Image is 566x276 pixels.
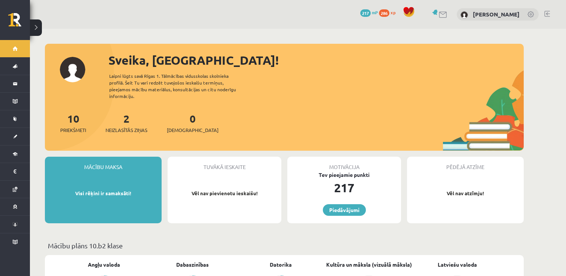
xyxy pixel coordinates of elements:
p: Vēl nav atzīmju! [411,190,520,197]
span: Priekšmeti [60,126,86,134]
span: 286 [379,9,389,17]
p: Mācību plāns 10.b2 klase [48,240,521,251]
span: xp [391,9,395,15]
div: Laipni lūgts savā Rīgas 1. Tālmācības vidusskolas skolnieka profilā. Šeit Tu vari redzēt tuvojošo... [109,73,249,99]
img: Melānija Nemane [461,11,468,19]
a: Angļu valoda [88,261,120,269]
a: Latviešu valoda [438,261,477,269]
div: Tev pieejamie punkti [287,171,401,179]
div: Mācību maksa [45,157,162,171]
div: Sveika, [GEOGRAPHIC_DATA]! [108,51,524,69]
p: Vēl nav pievienotu ieskaišu! [171,190,278,197]
p: Visi rēķini ir samaksāti! [49,190,158,197]
a: 217 mP [360,9,378,15]
a: Piedāvājumi [323,204,366,216]
span: 217 [360,9,371,17]
div: Tuvākā ieskaite [168,157,281,171]
span: Neizlasītās ziņas [105,126,147,134]
a: Rīgas 1. Tālmācības vidusskola [8,13,30,32]
span: [DEMOGRAPHIC_DATA] [167,126,218,134]
a: 2Neizlasītās ziņas [105,112,147,134]
a: 10Priekšmeti [60,112,86,134]
a: Datorika [270,261,292,269]
div: 217 [287,179,401,197]
span: mP [372,9,378,15]
div: Motivācija [287,157,401,171]
a: Kultūra un māksla (vizuālā māksla) [326,261,412,269]
a: 286 xp [379,9,399,15]
a: [PERSON_NAME] [473,10,520,18]
a: Dabaszinības [176,261,209,269]
a: 0[DEMOGRAPHIC_DATA] [167,112,218,134]
div: Pēdējā atzīme [407,157,524,171]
